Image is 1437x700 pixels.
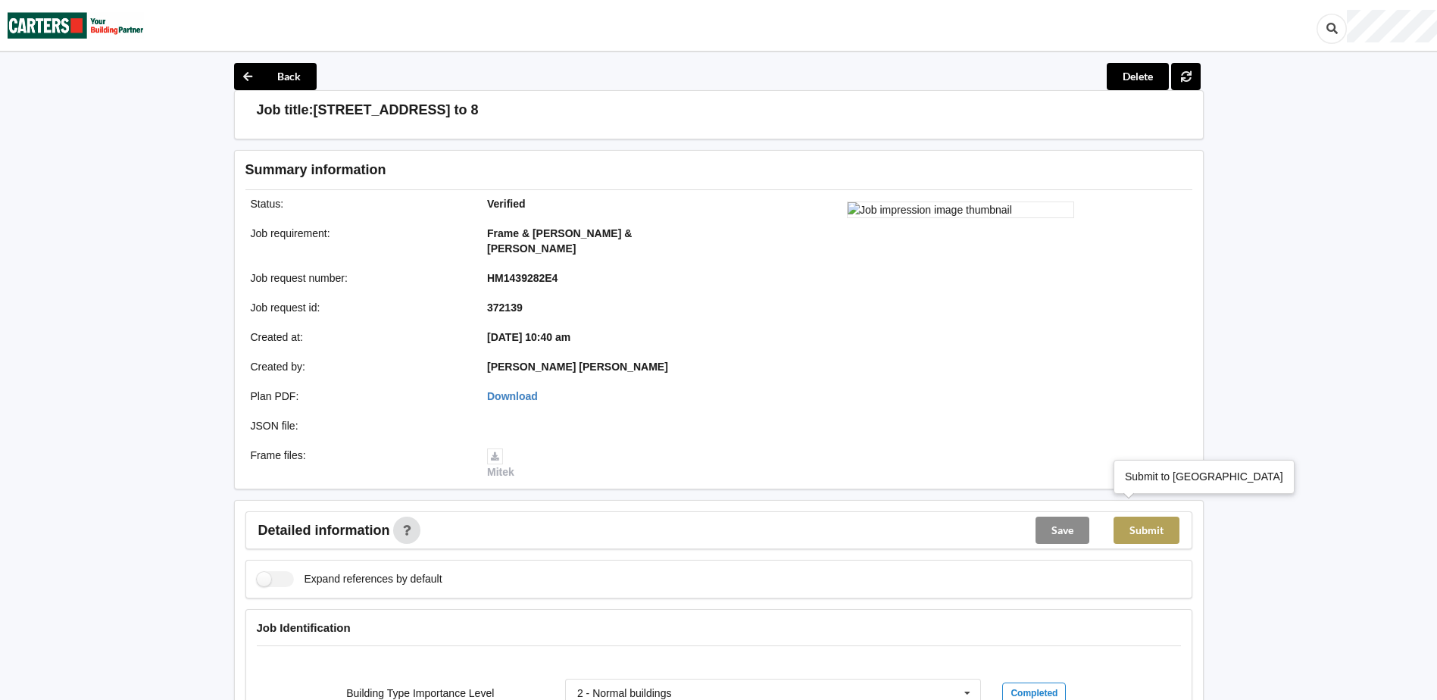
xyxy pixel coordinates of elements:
div: Job request number : [240,270,477,286]
h3: Job title: [257,102,314,119]
div: Plan PDF : [240,389,477,404]
div: User Profile [1347,10,1437,42]
label: Building Type Importance Level [346,687,494,699]
button: Back [234,63,317,90]
img: Carters [8,1,144,50]
h4: Job Identification [257,620,1181,635]
a: Download [487,390,538,402]
img: Job impression image thumbnail [847,202,1074,218]
button: Delete [1107,63,1169,90]
button: Submit [1114,517,1179,544]
div: Frame files : [240,448,477,480]
div: Job requirement : [240,226,477,256]
div: Job request id : [240,300,477,315]
div: Submit to [GEOGRAPHIC_DATA] [1125,469,1283,484]
h3: Summary information [245,161,951,179]
b: [PERSON_NAME] [PERSON_NAME] [487,361,668,373]
b: 372139 [487,302,523,314]
a: Mitek [487,449,514,478]
div: Status : [240,196,477,211]
b: Frame & [PERSON_NAME] & [PERSON_NAME] [487,227,632,255]
span: Detailed information [258,523,390,537]
label: Expand references by default [257,571,442,587]
div: Created at : [240,330,477,345]
div: JSON file : [240,418,477,433]
div: Created by : [240,359,477,374]
b: HM1439282E4 [487,272,558,284]
h3: [STREET_ADDRESS] to 8 [314,102,479,119]
div: 2 - Normal buildings [577,688,672,698]
b: [DATE] 10:40 am [487,331,570,343]
b: Verified [487,198,526,210]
